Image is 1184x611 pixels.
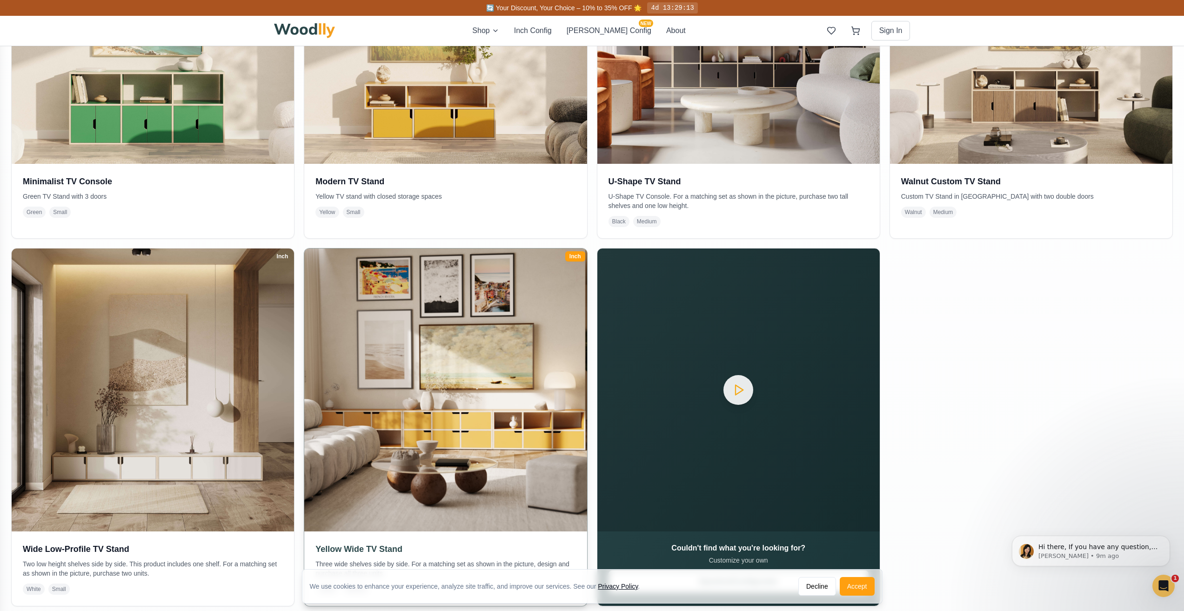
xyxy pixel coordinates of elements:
h3: U-Shape TV Stand [609,175,869,188]
p: Custom TV Stand in [GEOGRAPHIC_DATA] with two double doors [901,192,1161,201]
p: Yellow TV stand with closed storage spaces [315,192,575,201]
span: 1 [1171,575,1179,582]
button: Decline [798,577,836,596]
div: We use cookies to enhance your experience, analyze site traffic, and improve our services. See our . [310,582,648,591]
iframe: Intercom live chat [1152,575,1175,597]
span: Black [609,216,629,227]
p: Green TV Stand with 3 doors [23,192,283,201]
button: Sign In [871,21,910,40]
span: Small [343,207,364,218]
img: Wide Low-Profile TV Stand [12,248,294,531]
h3: Wide Low-Profile TV Stand [23,543,283,556]
button: Inch Config [514,25,552,36]
a: Privacy Policy [598,583,638,590]
h3: Couldn't find what you're looking for? [609,543,869,554]
span: Small [49,207,71,218]
div: 4d 13:29:13 [647,2,697,13]
button: Accept [840,577,875,596]
div: Inch [565,251,585,262]
p: U-Shape TV Console. For a matching set as shown in the picture, purchase two tall shelves and one... [609,192,869,210]
h3: Walnut Custom TV Stand [901,175,1161,188]
img: Woodlly [274,23,335,38]
button: [PERSON_NAME] ConfigNEW [567,25,651,36]
span: Green [23,207,46,218]
p: Customize your own [609,556,869,565]
span: Medium [633,216,661,227]
span: NEW [639,20,653,27]
h3: Minimalist TV Console [23,175,283,188]
img: Yellow Wide TV Stand [297,242,594,538]
h3: Yellow Wide TV Stand [315,543,575,556]
span: Yellow [315,207,339,218]
button: About [666,25,686,36]
button: Shop [472,25,499,36]
span: Medium [930,207,957,218]
h3: Modern TV Stand [315,175,575,188]
p: Two low height shelves side by side. This product includes one shelf. For a matching set as shown... [23,559,283,578]
span: 🔄 Your Discount, Your Choice – 10% to 35% OFF 🌟 [486,4,642,12]
span: Walnut [901,207,926,218]
iframe: Intercom notifications message [998,516,1184,586]
p: Three wide shelves side by side. For a matching set as shown in the picture, design and purchase ... [315,559,575,578]
div: Inch [273,251,293,262]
